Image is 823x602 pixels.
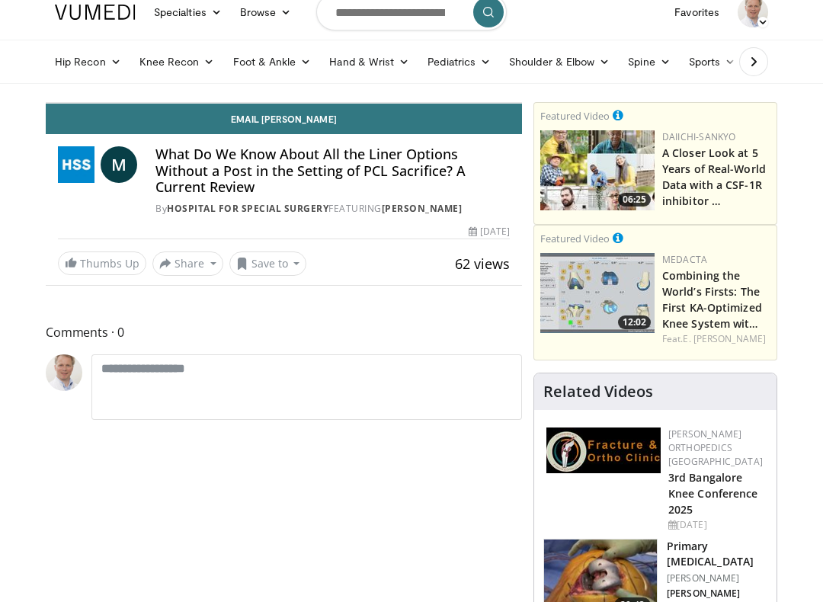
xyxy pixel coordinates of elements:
img: VuMedi Logo [55,5,136,20]
div: [DATE] [668,518,764,532]
small: Featured Video [540,232,610,245]
a: Shoulder & Elbow [500,46,619,77]
h3: Primary [MEDICAL_DATA] [667,539,767,569]
a: A Closer Look at 5 Years of Real-World Data with a CSF-1R inhibitor … [662,146,766,208]
img: 93c22cae-14d1-47f0-9e4a-a244e824b022.png.150x105_q85_crop-smart_upscale.jpg [540,130,655,210]
a: E. [PERSON_NAME] [683,332,766,345]
a: Pediatrics [418,46,500,77]
a: Sports [680,46,745,77]
span: 12:02 [618,315,651,329]
img: Avatar [46,354,82,391]
span: 06:25 [618,193,651,207]
img: aaf1b7f9-f888-4d9f-a252-3ca059a0bd02.150x105_q85_crop-smart_upscale.jpg [540,253,655,333]
h4: Related Videos [543,383,653,401]
div: [DATE] [469,225,510,239]
p: [PERSON_NAME] [667,572,767,584]
a: Combining the World’s Firsts: The First KA-Optimized Knee System wit… [662,268,762,331]
a: Hospital for Special Surgery [167,202,328,215]
span: Comments 0 [46,322,522,342]
a: 06:25 [540,130,655,210]
a: Knee Recon [130,46,224,77]
a: M [101,146,137,183]
img: 1ab50d05-db0e-42c7-b700-94c6e0976be2.jpeg.150x105_q85_autocrop_double_scale_upscale_version-0.2.jpg [546,427,661,473]
a: 3rd Bangalore Knee Conference 2025 [668,470,758,517]
button: Save to [229,251,307,276]
a: Daiichi-Sankyo [662,130,735,143]
a: [PERSON_NAME] Orthopedics [GEOGRAPHIC_DATA] [668,427,763,468]
a: Email [PERSON_NAME] [46,104,522,134]
a: Hand & Wrist [320,46,418,77]
a: Hip Recon [46,46,130,77]
a: Spine [619,46,679,77]
div: Feat. [662,332,770,346]
a: Thumbs Up [58,251,146,275]
p: [PERSON_NAME] [667,588,767,600]
span: 62 views [455,255,510,273]
div: By FEATURING [155,202,510,216]
img: Hospital for Special Surgery [58,146,94,183]
button: Share [152,251,223,276]
h4: What Do We Know About All the Liner Options Without a Post in the Setting of PCL Sacrifice? A Cur... [155,146,510,196]
a: Foot & Ankle [224,46,321,77]
a: Medacta [662,253,707,266]
a: [PERSON_NAME] [382,202,463,215]
a: 12:02 [540,253,655,333]
small: Featured Video [540,109,610,123]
